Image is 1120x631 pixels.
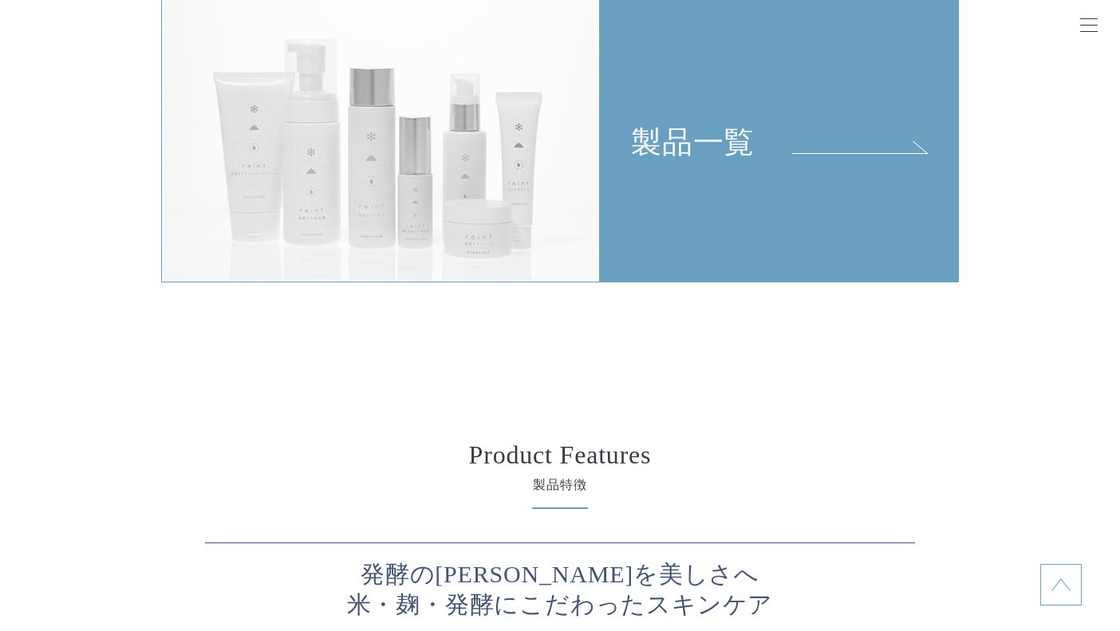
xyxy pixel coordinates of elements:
span: 製品特徴 [201,475,919,495]
img: topに戻る [1051,575,1071,594]
p: 発酵の[PERSON_NAME]を美しさへ 米・麹・発酵にこだわったスキンケア [205,559,915,620]
h2: Product Features [201,442,919,467]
